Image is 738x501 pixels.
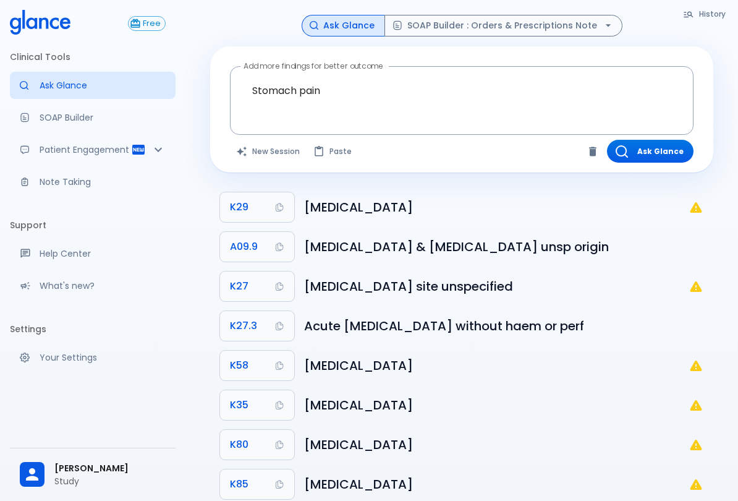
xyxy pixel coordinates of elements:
button: Ask Glance [607,140,693,163]
p: Your Settings [40,351,166,364]
button: Free [128,16,166,31]
button: Paste from clipboard [307,140,359,163]
label: Add more findings for better outcome [244,61,383,71]
a: Manage your settings [10,344,176,371]
h6: Peptic ulcer, acute without haemorrhage or perforation [304,316,703,336]
li: Support [10,210,176,240]
h6: Peptic ulcer, site unspecified [304,276,689,296]
button: Copy Code K35 to clipboard [220,390,294,420]
a: Docugen: Compose a clinical documentation in seconds [10,104,176,131]
a: Moramiz: Find ICD10AM codes instantly [10,72,176,99]
a: Get help from our support team [10,240,176,267]
svg: K29: Not a billable code [689,200,703,215]
textarea: Stomach pain [239,71,685,110]
p: Study [54,475,166,487]
h6: Acute appendicitis [304,395,689,415]
span: K27 [230,278,248,295]
span: K27.3 [230,317,257,335]
span: Free [138,19,165,28]
button: Ask Glance [302,15,385,36]
button: Copy Code K58 to clipboard [220,351,294,380]
h6: Irritable bowel syndrome [304,356,689,375]
p: Help Center [40,247,166,260]
li: Settings [10,314,176,344]
p: SOAP Builder [40,111,166,124]
p: What's new? [40,280,166,292]
button: Copy Code K85 to clipboard [220,469,294,499]
p: Patient Engagement [40,143,131,156]
p: Ask Glance [40,79,166,92]
button: Copy Code K27.3 to clipboard [220,311,294,341]
svg: K35: Not a billable code [689,398,703,413]
svg: K85: Not a billable code [689,477,703,492]
span: K29 [230,199,248,216]
button: SOAP Builder : Orders & Prescriptions Note [384,15,622,36]
div: [PERSON_NAME]Study [10,453,176,496]
svg: K80: Not a billable code [689,437,703,452]
button: Copy Code A09.9 to clipboard [220,232,294,262]
button: Copy Code K80 to clipboard [220,430,294,460]
li: Clinical Tools [10,42,176,72]
span: A09.9 [230,238,258,255]
a: Advanced note-taking [10,168,176,195]
span: K35 [230,396,248,414]
h6: Cholelithiasis [304,435,689,455]
div: Recent updates and feature releases [10,272,176,299]
span: K85 [230,476,248,493]
button: Copy Code K29 to clipboard [220,192,294,222]
svg: K58: Not a billable code [689,358,703,373]
span: K80 [230,436,248,453]
h6: Gastritis and duodenitis [304,197,689,217]
button: Clears all inputs and results. [230,140,307,163]
button: Clear [583,142,602,161]
p: Note Taking [40,176,166,188]
span: K58 [230,357,248,374]
span: [PERSON_NAME] [54,462,166,475]
h6: Acute pancreatitis [304,474,689,494]
a: Click to view or change your subscription [128,16,176,31]
div: Patient Reports & Referrals [10,136,176,163]
svg: K27: Not a billable code [689,279,703,294]
button: History [677,5,733,23]
h6: Gastroenteritis and colitis of unspecified origin [304,237,703,257]
button: Copy Code K27 to clipboard [220,272,294,301]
